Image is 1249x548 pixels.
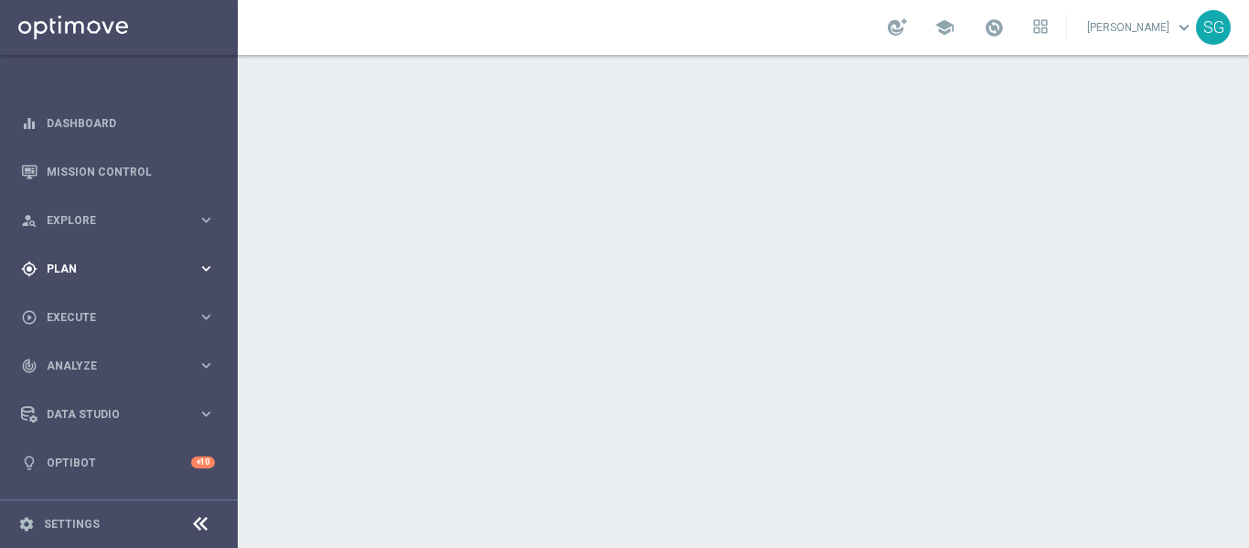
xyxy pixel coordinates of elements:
[47,409,197,420] span: Data Studio
[197,405,215,423] i: keyboard_arrow_right
[21,115,37,132] i: equalizer
[21,309,197,326] div: Execute
[197,260,215,277] i: keyboard_arrow_right
[20,116,216,131] button: equalizer Dashboard
[21,438,215,487] div: Optibot
[21,455,37,471] i: lightbulb
[1174,17,1194,38] span: keyboard_arrow_down
[21,212,37,229] i: person_search
[20,359,216,373] button: track_changes Analyze keyboard_arrow_right
[21,261,37,277] i: gps_fixed
[21,147,215,196] div: Mission Control
[20,262,216,276] button: gps_fixed Plan keyboard_arrow_right
[20,213,216,228] button: person_search Explore keyboard_arrow_right
[21,99,215,147] div: Dashboard
[934,17,955,38] span: school
[20,310,216,325] button: play_circle_outline Execute keyboard_arrow_right
[47,360,197,371] span: Analyze
[20,165,216,179] button: Mission Control
[21,261,197,277] div: Plan
[21,406,197,423] div: Data Studio
[47,99,215,147] a: Dashboard
[197,211,215,229] i: keyboard_arrow_right
[47,312,197,323] span: Execute
[1085,14,1196,41] a: [PERSON_NAME]keyboard_arrow_down
[21,358,37,374] i: track_changes
[191,457,215,468] div: +10
[197,357,215,374] i: keyboard_arrow_right
[47,263,197,274] span: Plan
[18,516,35,532] i: settings
[197,308,215,326] i: keyboard_arrow_right
[47,147,215,196] a: Mission Control
[20,407,216,422] button: Data Studio keyboard_arrow_right
[47,215,197,226] span: Explore
[1196,10,1231,45] div: SG
[21,212,197,229] div: Explore
[44,519,100,530] a: Settings
[21,309,37,326] i: play_circle_outline
[47,438,191,487] a: Optibot
[20,456,216,470] button: lightbulb Optibot +10
[21,358,197,374] div: Analyze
